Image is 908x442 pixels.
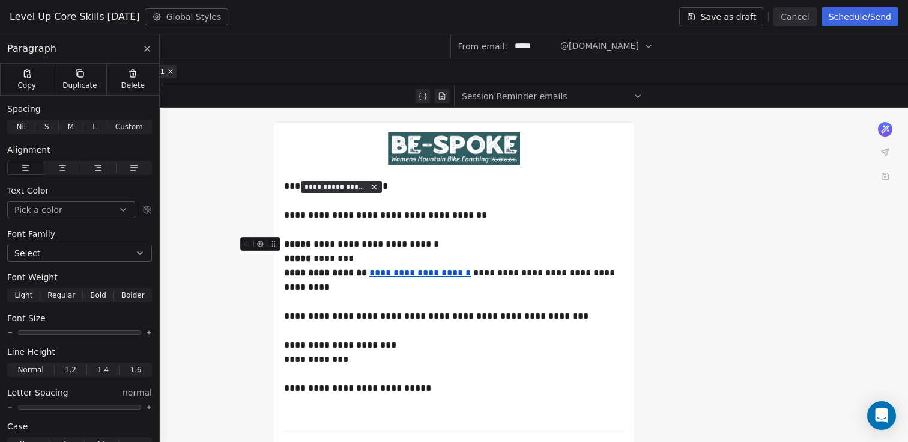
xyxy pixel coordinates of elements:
[62,81,97,90] span: Duplicate
[7,201,135,218] button: Pick a color
[121,81,145,90] span: Delete
[560,40,639,52] span: @[DOMAIN_NAME]
[65,364,76,375] span: 1.2
[867,401,896,430] div: Open Intercom Messenger
[7,346,55,358] span: Line Height
[7,420,28,432] span: Case
[44,121,49,132] span: S
[822,7,898,26] button: Schedule/Send
[17,81,36,90] span: Copy
[7,312,46,324] span: Font Size
[90,290,106,301] span: Bold
[121,290,145,301] span: Bolder
[679,7,764,26] button: Save as draft
[68,121,74,132] span: M
[462,90,567,102] span: Session Reminder emails
[115,121,143,132] span: Custom
[14,247,40,259] span: Select
[7,185,49,197] span: Text Color
[92,121,97,132] span: L
[130,364,141,375] span: 1.6
[7,103,41,115] span: Spacing
[145,8,229,25] button: Global Styles
[458,40,507,52] span: From email:
[17,364,43,375] span: Normal
[16,121,26,132] span: Nil
[7,144,50,156] span: Alignment
[7,271,58,283] span: Font Weight
[14,290,32,301] span: Light
[123,387,152,399] span: normal
[47,290,75,301] span: Regular
[7,228,55,240] span: Font Family
[10,10,140,24] span: Level Up Core Skills [DATE]
[773,7,816,26] button: Cancel
[97,364,109,375] span: 1.4
[7,41,56,56] span: Paragraph
[7,387,68,399] span: Letter Spacing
